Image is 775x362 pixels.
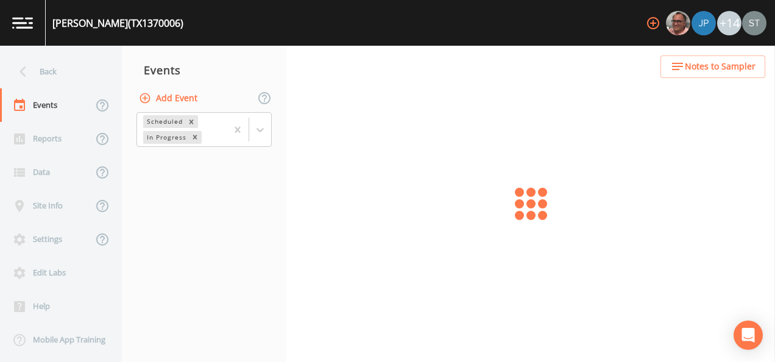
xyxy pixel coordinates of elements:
[136,87,202,110] button: Add Event
[685,59,756,74] span: Notes to Sampler
[188,131,202,144] div: Remove In Progress
[742,11,766,35] img: c0670e89e469b6405363224a5fca805c
[717,11,741,35] div: +14
[52,16,183,30] div: [PERSON_NAME] (TX1370006)
[185,115,198,128] div: Remove Scheduled
[692,11,716,35] img: 41241ef155101aa6d92a04480b0d0000
[12,17,33,29] img: logo
[691,11,717,35] div: Joshua gere Paul
[665,11,691,35] div: Mike Franklin
[122,55,286,85] div: Events
[666,11,690,35] img: e2d790fa78825a4bb76dcb6ab311d44c
[143,131,188,144] div: In Progress
[734,321,763,350] div: Open Intercom Messenger
[143,115,185,128] div: Scheduled
[660,55,765,78] button: Notes to Sampler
